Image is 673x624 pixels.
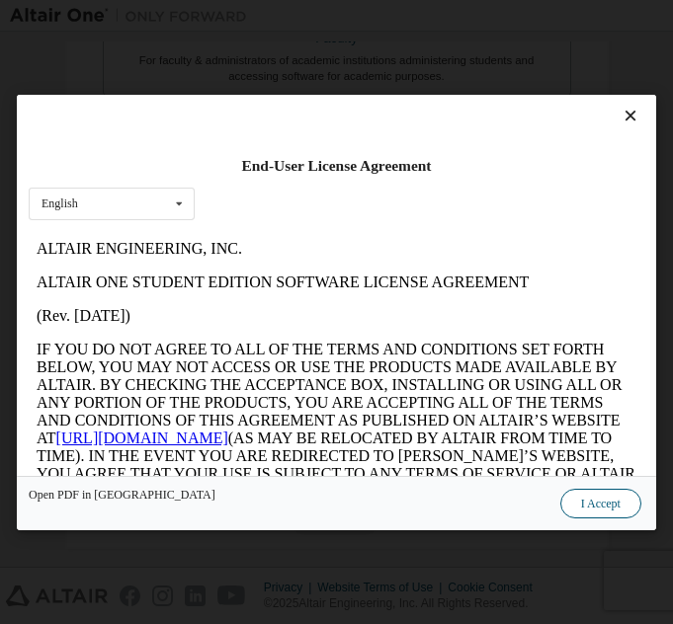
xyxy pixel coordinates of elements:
[29,488,215,500] a: Open PDF in [GEOGRAPHIC_DATA]
[8,109,608,357] p: IF YOU DO NOT AGREE TO ALL OF THE TERMS AND CONDITIONS SET FORTH BELOW, YOU MAY NOT ACCESS OR USE...
[42,197,78,209] div: English
[29,156,644,176] div: End-User License Agreement
[8,75,608,93] p: (Rev. [DATE])
[28,197,200,214] a: [URL][DOMAIN_NAME]
[560,488,641,517] button: I Accept
[8,8,608,26] p: ALTAIR ENGINEERING, INC.
[8,41,608,59] p: ALTAIR ONE STUDENT EDITION SOFTWARE LICENSE AGREEMENT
